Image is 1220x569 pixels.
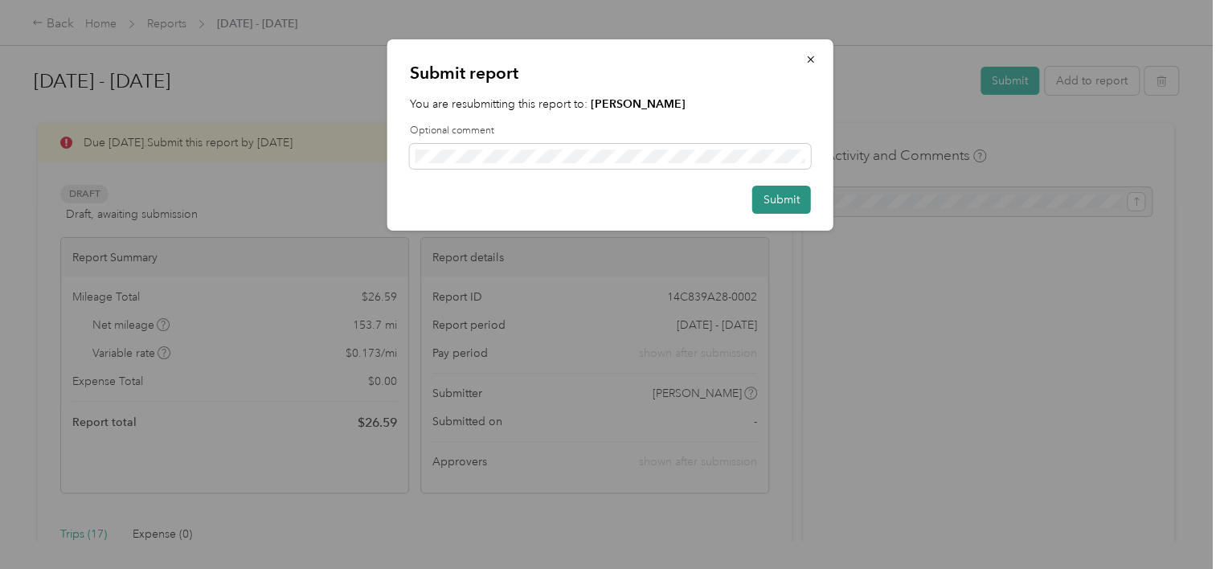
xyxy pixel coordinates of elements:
strong: [PERSON_NAME] [591,97,686,111]
p: Submit report [410,62,811,84]
label: Optional comment [410,124,811,138]
iframe: Everlance-gr Chat Button Frame [1130,479,1220,569]
button: Submit [752,186,811,214]
p: You are resubmitting this report to: [410,96,811,113]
